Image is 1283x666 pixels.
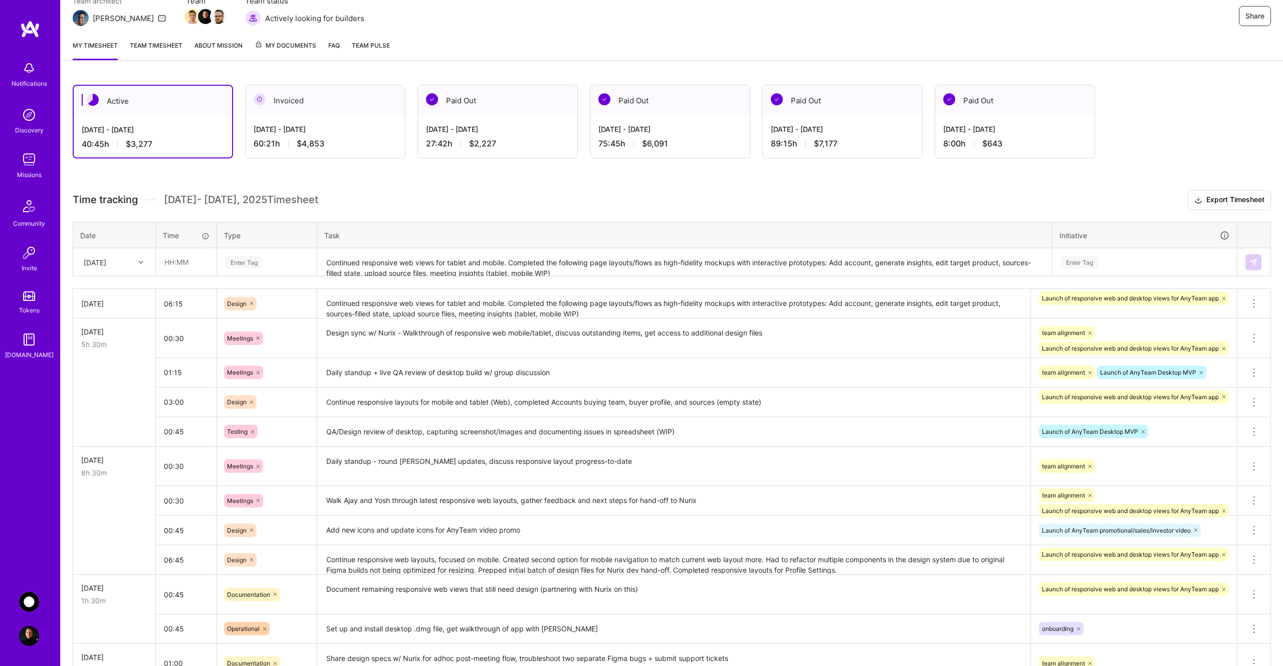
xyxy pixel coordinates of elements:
div: 75:45 h [598,138,742,149]
span: Meetings [227,369,253,376]
span: Design [227,556,247,564]
span: $643 [982,138,1002,149]
input: HH:MM [156,389,217,415]
input: HH:MM [156,581,217,608]
span: Launch of responsive web and desktop views for AnyTeam app [1042,507,1219,515]
span: [DATE] - [DATE] , 2025 Timesheet [164,194,318,206]
span: onboarding [1042,625,1074,632]
div: Time [163,230,209,241]
span: Meetings [227,497,253,505]
a: About Mission [194,40,243,60]
span: Design [227,527,247,534]
div: [DATE] [81,455,147,465]
th: Type [217,222,317,248]
img: logo [20,20,40,38]
div: 60:21 h [254,138,397,149]
button: Export Timesheet [1188,190,1271,210]
span: team alignment [1042,491,1085,499]
textarea: Design sync w/ Nurix - Walkthrough of responsive web mobile/tablet, discuss outstanding items, ge... [318,319,1029,357]
img: Team Member Avatar [211,9,226,24]
img: Community [17,194,41,218]
button: Share [1239,6,1271,26]
span: $2,227 [469,138,496,149]
textarea: Daily standup + live QA review of desktop build w/ group discussion [318,359,1029,387]
span: Testing [227,428,248,435]
div: Paid Out [763,85,922,116]
div: [DATE] [81,298,147,309]
span: $7,177 [814,138,837,149]
img: Invoiced [254,93,266,105]
div: [DATE] [84,257,106,267]
span: Team Pulse [352,42,390,49]
span: My Documents [255,40,316,51]
span: Launch of AnyTeam promotional/sales/investor video [1042,527,1191,534]
img: Paid Out [426,93,438,105]
img: Invite [19,243,39,263]
img: guide book [19,329,39,350]
div: [DOMAIN_NAME] [5,350,54,360]
div: [DATE] - [DATE] [426,124,569,134]
textarea: Continue responsive layouts for mobile and tablet (Web), completed Accounts buying team, buyer pr... [318,389,1029,416]
div: Tokens [19,305,40,315]
span: Launch of responsive web and desktop views for AnyTeam app [1042,345,1219,352]
img: Submit [1249,258,1257,266]
a: Team timesheet [130,40,182,60]
input: HH:MM [156,453,217,479]
div: 5h 30m [81,339,147,350]
textarea: Continue responsive web layouts, focused on mobile. Created second option for mobile navigation t... [318,546,1029,574]
a: AnyTeam: Team for AI-Powered Sales Platform [17,592,42,612]
img: User Avatar [19,626,39,646]
textarea: Document remaining responsive web views that still need design (partnering with Nurix on this) [318,576,1029,613]
input: HH:MM [156,487,217,514]
img: Active [87,94,99,106]
input: HH:MM [156,249,216,275]
th: Date [73,222,156,248]
img: AnyTeam: Team for AI-Powered Sales Platform [19,592,39,612]
div: Paid Out [418,85,577,116]
span: Launch of responsive web and desktop views for AnyTeam app [1042,294,1219,302]
div: 40:45 h [82,139,224,149]
span: team alignment [1042,329,1085,337]
a: User Avatar [17,626,42,646]
div: [DATE] - [DATE] [771,124,914,134]
span: $6,091 [642,138,668,149]
div: [DATE] [81,326,147,337]
a: Team Member Avatar [186,8,199,25]
div: 8h 30m [81,467,147,478]
span: $4,853 [297,138,324,149]
div: Missions [17,170,42,180]
div: Invoiced [246,85,405,116]
span: Meetings [227,462,253,470]
span: Operational [227,625,260,632]
textarea: Add new icons and update icons for AnyTeam video promo [318,517,1029,544]
div: 27:42 h [426,138,569,149]
img: discovery [19,105,39,125]
textarea: Daily standup - round [PERSON_NAME] updates, discuss responsive layout progress-to-date [318,448,1029,485]
span: Actively looking for builders [265,13,364,24]
div: Active [74,86,232,116]
div: [PERSON_NAME] [93,13,154,24]
div: Notifications [12,78,47,89]
div: [DATE] - [DATE] [254,124,397,134]
a: Team Member Avatar [199,8,212,25]
span: Meetings [227,335,253,342]
textarea: Walk Ajay and Yosh through latest responsive web layouts, gather feedback and next steps for hand... [318,487,1029,515]
div: [DATE] - [DATE] [82,124,224,135]
input: HH:MM [156,418,217,445]
img: tokens [23,291,35,301]
input: HH:MM [156,517,217,544]
span: $3,277 [126,139,152,149]
span: team alignment [1042,462,1085,470]
div: Enter Tag [1061,254,1098,270]
a: My Documents [255,40,316,60]
img: Paid Out [598,93,610,105]
div: Paid Out [935,85,1095,116]
span: Time tracking [73,194,138,206]
img: Actively looking for builders [245,10,261,26]
span: Launch of AnyTeam Desktop MVP [1042,428,1138,435]
div: Discovery [15,125,44,135]
th: Task [317,222,1052,248]
div: [DATE] - [DATE] [598,124,742,134]
textarea: Set up and install desktop .dmg file, get walkthrough of app with [PERSON_NAME] [318,615,1029,643]
div: Paid Out [590,85,750,116]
